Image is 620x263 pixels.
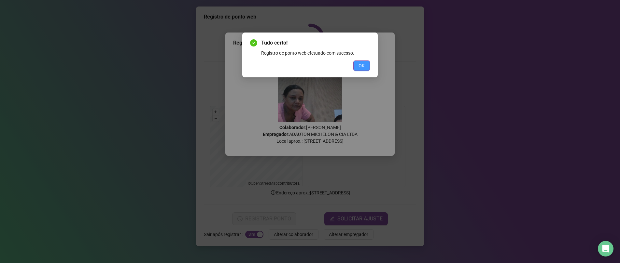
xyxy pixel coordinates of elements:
span: OK [359,62,365,69]
span: check-circle [250,39,257,46]
span: Tudo certo! [261,39,370,47]
div: Open Intercom Messenger [598,241,613,256]
div: Registro de ponto web efetuado com sucesso. [261,49,370,57]
button: OK [353,60,370,71]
